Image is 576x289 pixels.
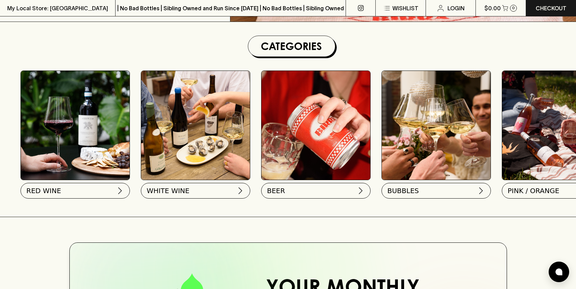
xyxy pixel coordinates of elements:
[555,268,562,275] img: bubble-icon
[357,187,365,195] img: chevron-right.svg
[7,4,108,12] p: My Local Store: [GEOGRAPHIC_DATA]
[508,186,559,196] span: PINK / ORANGE
[147,186,189,196] span: WHITE WINE
[21,71,130,180] img: Red Wine Tasting
[382,71,491,180] img: 2022_Festive_Campaign_INSTA-16 1
[141,183,250,199] button: WHITE WINE
[381,183,491,199] button: BUBBLES
[447,4,465,12] p: Login
[236,187,244,195] img: chevron-right.svg
[392,4,418,12] p: Wishlist
[267,186,285,196] span: BEER
[512,6,515,10] p: 0
[141,71,250,180] img: optimise
[26,186,61,196] span: RED WINE
[262,71,370,180] img: BIRRA_GOOD-TIMES_INSTA-2 1/optimise?auth=Mjk3MjY0ODMzMw__
[536,4,566,12] p: Checkout
[21,183,130,199] button: RED WINE
[477,187,485,195] img: chevron-right.svg
[116,187,124,195] img: chevron-right.svg
[261,183,371,199] button: BEER
[387,186,419,196] span: BUBBLES
[484,4,501,12] p: $0.00
[251,39,332,54] h1: Categories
